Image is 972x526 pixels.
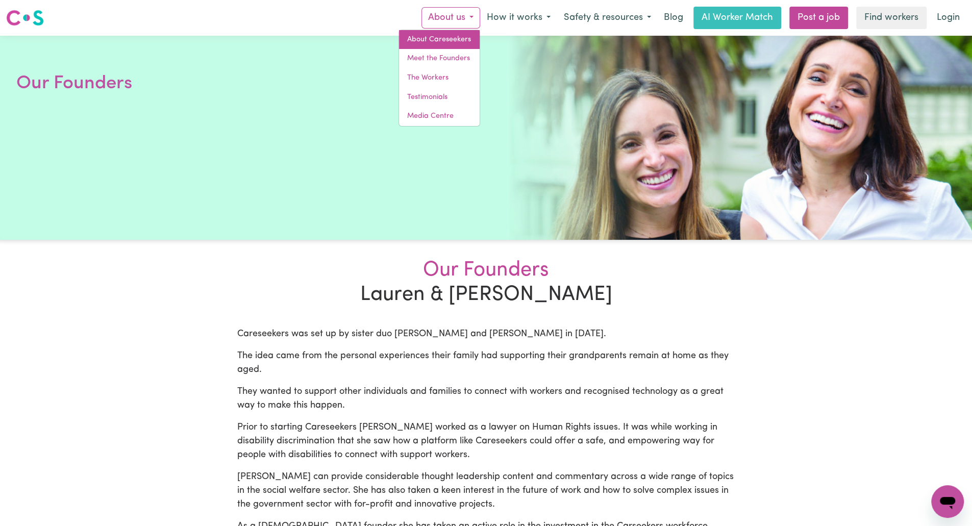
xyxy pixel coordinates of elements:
[237,349,735,377] p: The idea came from the personal experiences their family had supporting their grandparents remain...
[399,30,480,49] a: About Careseekers
[931,7,966,29] a: Login
[399,68,480,88] a: The Workers
[789,7,848,29] a: Post a job
[931,485,964,518] iframe: Button to launch messaging window
[399,107,480,126] a: Media Centre
[16,70,261,97] h1: Our Founders
[237,421,735,462] p: Prior to starting Careseekers [PERSON_NAME] worked as a lawyer on Human Rights issues. It was whi...
[237,328,735,341] p: Careseekers was set up by sister duo [PERSON_NAME] and [PERSON_NAME] in [DATE].
[693,7,781,29] a: AI Worker Match
[237,470,735,512] p: [PERSON_NAME] can provide considerable thought leadership content and commentary across a wide ra...
[6,9,44,27] img: Careseekers logo
[421,7,480,29] button: About us
[399,49,480,68] a: Meet the Founders
[398,30,480,127] div: About us
[231,258,741,307] h2: Lauren & [PERSON_NAME]
[237,385,735,413] p: They wanted to support other individuals and families to connect with workers and recognised tech...
[399,88,480,107] a: Testimonials
[658,7,689,29] a: Blog
[557,7,658,29] button: Safety & resources
[856,7,927,29] a: Find workers
[237,258,735,283] span: Our Founders
[6,6,44,30] a: Careseekers logo
[480,7,557,29] button: How it works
